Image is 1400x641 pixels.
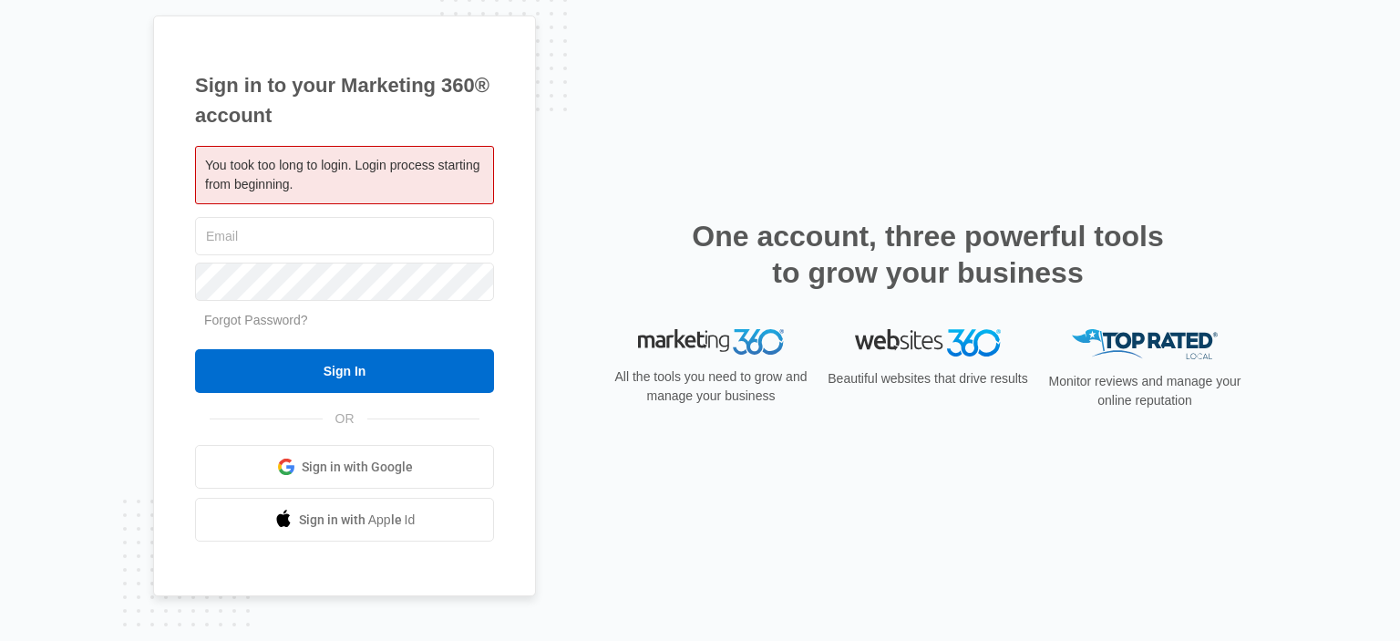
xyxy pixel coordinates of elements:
[205,158,479,191] span: You took too long to login. Login process starting from beginning.
[195,217,494,255] input: Email
[1072,329,1218,359] img: Top Rated Local
[686,218,1169,291] h2: One account, three powerful tools to grow your business
[302,458,413,477] span: Sign in with Google
[195,445,494,489] a: Sign in with Google
[1043,372,1247,410] p: Monitor reviews and manage your online reputation
[609,367,813,406] p: All the tools you need to grow and manage your business
[195,498,494,542] a: Sign in with Apple Id
[638,329,784,355] img: Marketing 360
[299,511,416,530] span: Sign in with Apple Id
[204,313,308,327] a: Forgot Password?
[195,70,494,130] h1: Sign in to your Marketing 360® account
[195,349,494,393] input: Sign In
[855,329,1001,356] img: Websites 360
[826,369,1030,388] p: Beautiful websites that drive results
[323,409,367,429] span: OR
